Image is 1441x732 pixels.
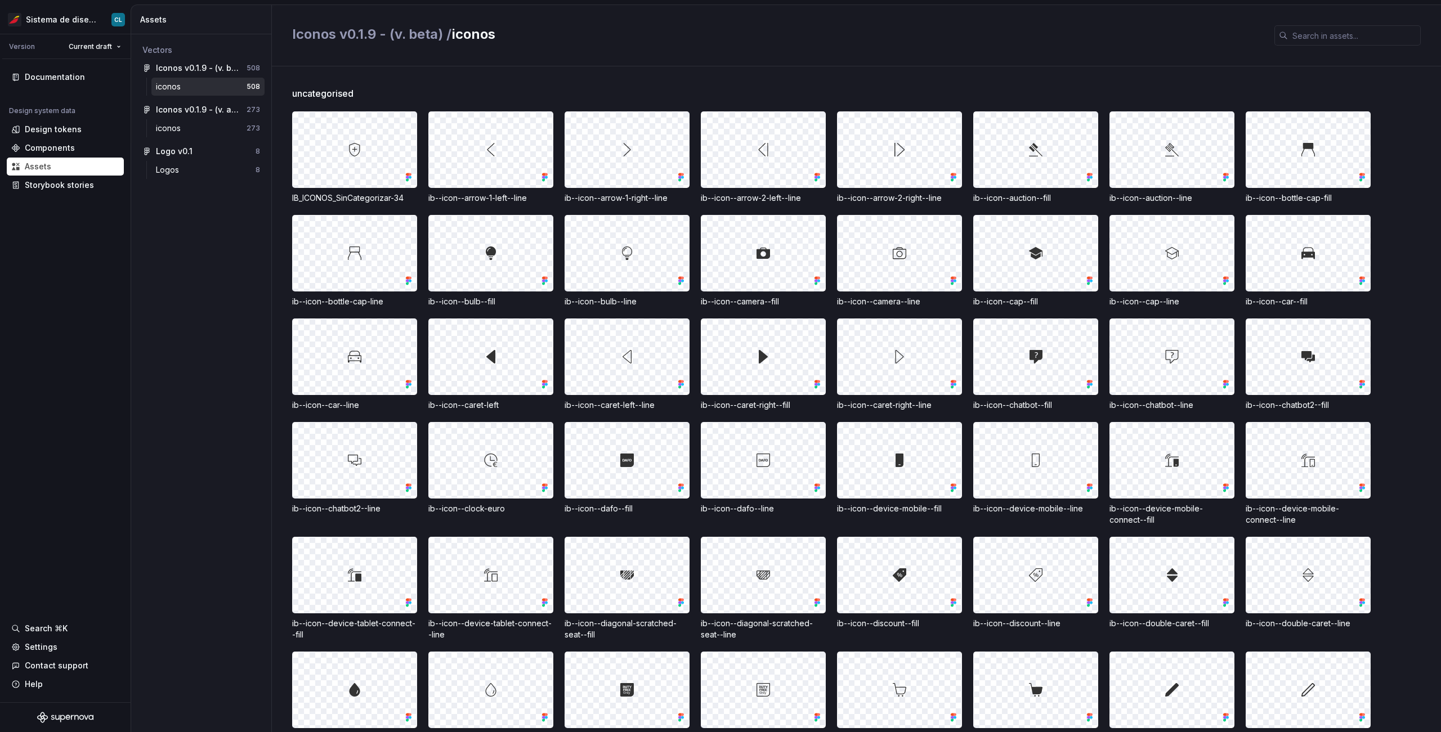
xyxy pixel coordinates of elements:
[25,623,68,634] div: Search ⌘K
[138,142,265,160] a: Logo v0.18
[837,618,962,629] div: ib--icon--discount--fill
[151,78,265,96] a: iconos508
[2,7,128,32] button: Sistema de diseño IberiaCL
[837,296,962,307] div: ib--icon--camera--line
[837,503,962,514] div: ib--icon--device-mobile--fill
[428,296,553,307] div: ib--icon--bulb--fill
[837,399,962,411] div: ib--icon--caret-right--line
[292,296,417,307] div: ib--icon--bottle-cap-line
[292,618,417,640] div: ib--icon--device-tablet-connect--fill
[292,87,353,100] span: uncategorised
[9,42,35,51] div: Version
[25,679,43,690] div: Help
[973,399,1098,411] div: ib--icon--chatbot--fill
[701,503,826,514] div: ib--icon--dafo--line
[64,39,126,55] button: Current draft
[25,71,85,83] div: Documentation
[156,81,185,92] div: iconos
[256,147,260,156] div: 8
[701,192,826,204] div: ib--icon--arrow-2-left--line
[156,123,185,134] div: iconos
[25,641,57,653] div: Settings
[142,44,260,56] div: Vectors
[156,62,240,74] div: Iconos v0.1.9 - (v. beta)
[973,503,1098,514] div: ib--icon--device-mobile--line
[25,179,94,191] div: Storybook stories
[428,503,553,514] div: ib--icon--clock-euro
[701,399,826,411] div: ib--icon--caret-right--fill
[7,68,124,86] a: Documentation
[701,296,826,307] div: ib--icon--camera--fill
[25,660,88,671] div: Contact support
[292,399,417,411] div: ib--icon--car--line
[9,106,75,115] div: Design system data
[7,657,124,675] button: Contact support
[701,618,826,640] div: ib--icon--diagonal-scratched-seat--line
[292,192,417,204] div: IB_ICONOS_SinCategorizar-34
[1246,503,1371,526] div: ib--icon--device-mobile-connect--line
[25,161,51,172] div: Assets
[8,13,21,26] img: 55604660-494d-44a9-beb2-692398e9940a.png
[25,124,82,135] div: Design tokens
[151,161,265,179] a: Logos8
[1109,296,1234,307] div: ib--icon--cap--line
[156,104,240,115] div: Iconos v0.1.9 - (v. actual)
[565,618,690,640] div: ib--icon--diagonal-scratched-seat--fill
[428,618,553,640] div: ib--icon--device-tablet-connect--line
[140,14,267,25] div: Assets
[1246,192,1371,204] div: ib--icon--bottle-cap-fill
[565,399,690,411] div: ib--icon--caret-left--line
[973,296,1098,307] div: ib--icon--cap--fill
[37,712,93,723] svg: Supernova Logo
[256,165,260,174] div: 8
[428,192,553,204] div: ib--icon--arrow-1-left--line
[247,124,260,133] div: 273
[1246,618,1371,629] div: ib--icon--double-caret--line
[7,158,124,176] a: Assets
[26,14,98,25] div: Sistema de diseño Iberia
[565,192,690,204] div: ib--icon--arrow-1-right--line
[1109,399,1234,411] div: ib--icon--chatbot--line
[138,59,265,77] a: Iconos v0.1.9 - (v. beta)508
[138,101,265,119] a: Iconos v0.1.9 - (v. actual)273
[837,192,962,204] div: ib--icon--arrow-2-right--line
[292,25,1261,43] h2: iconos
[247,64,260,73] div: 508
[151,119,265,137] a: iconos273
[7,139,124,157] a: Components
[565,296,690,307] div: ib--icon--bulb--line
[247,82,260,91] div: 508
[1109,192,1234,204] div: ib--icon--auction--line
[156,164,184,176] div: Logos
[7,176,124,194] a: Storybook stories
[7,675,124,693] button: Help
[7,120,124,138] a: Design tokens
[7,619,124,637] button: Search ⌘K
[247,105,260,114] div: 273
[25,142,75,154] div: Components
[428,399,553,411] div: ib--icon--caret-left
[1109,503,1234,526] div: ib--icon--device-mobile-connect--fill
[292,26,451,42] span: Iconos v0.1.9 - (v. beta) /
[1246,296,1371,307] div: ib--icon--car--fill
[973,618,1098,629] div: ib--icon--discount--line
[69,42,112,51] span: Current draft
[1246,399,1371,411] div: ib--icon--chatbot2--fill
[973,192,1098,204] div: ib--icon--auction--fill
[1109,618,1234,629] div: ib--icon--double-caret--fill
[156,146,193,157] div: Logo v0.1
[7,638,124,656] a: Settings
[1288,25,1421,46] input: Search in assets...
[292,503,417,514] div: ib--icon--chatbot2--line
[565,503,690,514] div: ib--icon--dafo--fill
[114,15,122,24] div: CL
